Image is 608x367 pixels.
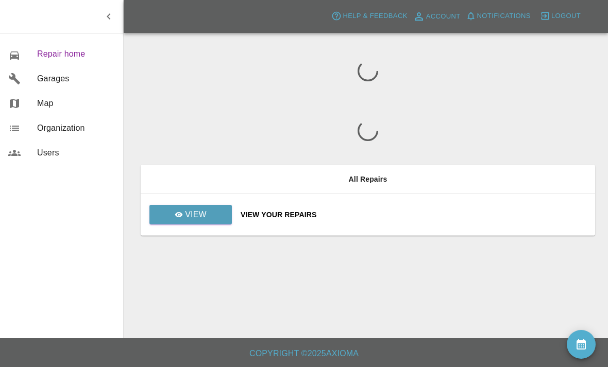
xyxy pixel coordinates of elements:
[567,330,596,359] button: availability
[37,48,115,60] span: Repair home
[37,147,115,159] span: Users
[37,122,115,134] span: Organization
[37,97,115,110] span: Map
[463,8,533,24] button: Notifications
[149,210,232,218] a: View
[343,10,407,22] span: Help & Feedback
[537,8,583,24] button: Logout
[37,73,115,85] span: Garages
[477,10,531,22] span: Notifications
[241,209,587,220] a: View Your Repairs
[426,11,461,23] span: Account
[329,8,410,24] button: Help & Feedback
[185,208,207,221] p: View
[141,165,595,194] th: All Repairs
[8,346,600,361] h6: Copyright © 2025 Axioma
[149,205,232,224] a: View
[410,8,463,25] a: Account
[551,10,581,22] span: Logout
